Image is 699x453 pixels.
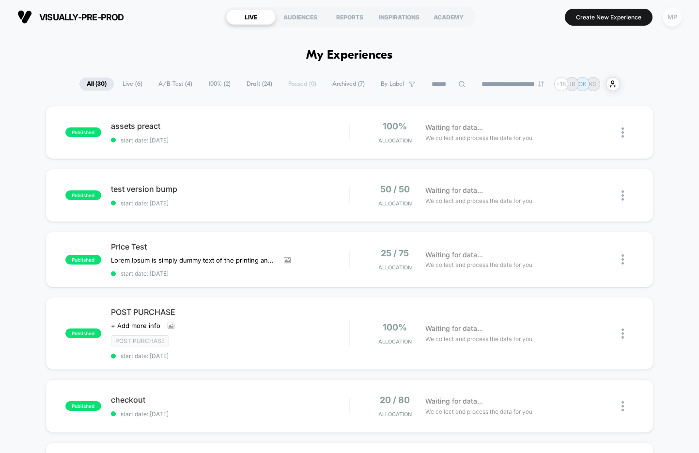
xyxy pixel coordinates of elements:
span: start date: [DATE] [111,410,349,418]
img: close [621,328,624,339]
span: Allocation [378,200,412,207]
span: Allocation [378,264,412,271]
span: Draft ( 24 ) [239,78,280,91]
p: KS [589,80,597,88]
span: Waiting for data... [425,185,483,196]
div: + 18 [554,77,568,91]
span: Lorem Ipsum is simply dummy text of the printing and typesetting industry. Lorem Ipsum has been t... [111,256,277,264]
span: Price Test [111,242,349,251]
span: We collect and process the data for you [425,260,532,269]
div: REPORTS [325,9,374,25]
div: MP [663,8,682,27]
img: close [621,401,624,411]
p: OK [578,80,587,88]
span: test version bump [111,184,349,194]
div: AUDIENCES [276,9,325,25]
span: 100% [383,121,407,131]
span: Waiting for data... [425,250,483,260]
span: We collect and process the data for you [425,133,532,142]
img: end [538,81,544,87]
div: INSPIRATIONS [374,9,424,25]
span: A/B Test ( 4 ) [151,78,200,91]
span: checkout [111,395,349,405]
span: Live ( 6 ) [115,78,150,91]
span: By Label [381,80,404,88]
button: MP [660,7,684,27]
span: Allocation [378,411,412,418]
img: close [621,254,624,265]
span: start date: [DATE] [111,352,349,359]
span: 100% [383,322,407,332]
span: Allocation [378,338,412,345]
span: POST PURCHASE [111,307,349,317]
div: ACADEMY [424,9,473,25]
span: 25 / 75 [381,248,409,258]
span: published [65,328,101,338]
span: 100% ( 2 ) [201,78,238,91]
p: JR [568,80,575,88]
button: Create New Experience [565,9,652,26]
img: close [621,127,624,138]
img: Visually logo [17,10,32,24]
span: 20 / 80 [380,395,410,405]
span: We collect and process the data for you [425,407,532,416]
span: published [65,255,101,265]
span: + Add more info [111,322,160,329]
div: LIVE [226,9,276,25]
span: All ( 30 ) [79,78,114,91]
span: 50 / 50 [380,184,410,194]
span: published [65,127,101,137]
span: start date: [DATE] [111,200,349,207]
span: Archived ( 7 ) [325,78,372,91]
span: published [65,401,101,411]
h1: My Experiences [306,48,393,62]
span: visually-pre-prod [39,12,124,22]
span: start date: [DATE] [111,270,349,277]
img: close [621,190,624,201]
span: published [65,190,101,200]
span: Waiting for data... [425,323,483,334]
span: Post Purchase [111,335,169,346]
span: Waiting for data... [425,396,483,406]
span: We collect and process the data for you [425,196,532,205]
span: Allocation [378,137,412,144]
span: start date: [DATE] [111,137,349,144]
span: Waiting for data... [425,122,483,133]
button: visually-pre-prod [15,9,127,25]
span: We collect and process the data for you [425,334,532,344]
span: assets preact [111,121,349,131]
